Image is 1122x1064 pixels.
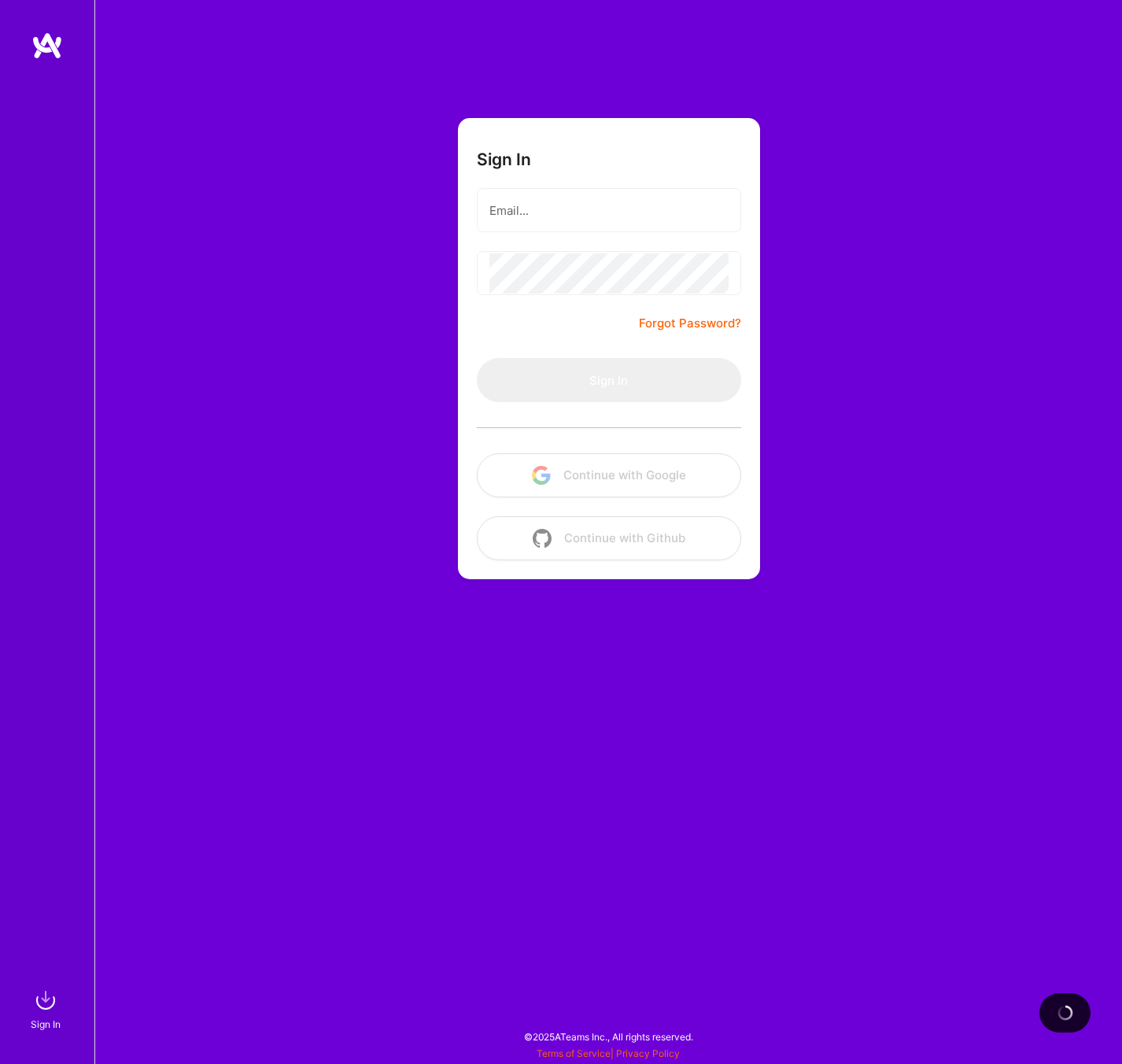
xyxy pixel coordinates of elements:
[532,466,551,485] img: icon
[537,1047,611,1059] a: Terms of Service
[31,31,63,60] img: logo
[33,985,61,1033] a: sign inSign In
[477,358,741,402] button: Sign In
[30,985,61,1016] img: sign in
[533,529,552,548] img: icon
[477,516,741,560] button: Continue with Github
[1057,1005,1073,1021] img: loading
[537,1047,680,1059] span: |
[31,1016,61,1033] div: Sign In
[639,314,741,333] a: Forgot Password?
[477,453,741,497] button: Continue with Google
[477,150,531,169] h3: Sign In
[489,190,729,231] input: Email...
[616,1047,680,1059] a: Privacy Policy
[94,1017,1122,1056] div: © 2025 ATeams Inc., All rights reserved.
